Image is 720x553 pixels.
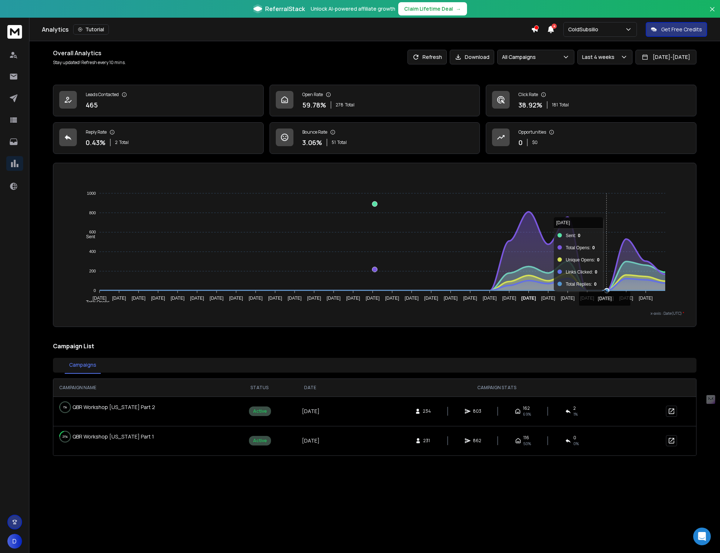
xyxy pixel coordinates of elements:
[53,397,171,418] td: QBR Workshop [US_STATE] Part 2
[89,269,96,273] tspan: 200
[53,49,126,57] h1: Overall Analytics
[249,436,271,445] div: Active
[635,50,696,64] button: [DATE]-[DATE]
[573,411,578,417] span: 1 %
[582,53,617,61] p: Last 4 weeks
[81,300,110,305] span: Total Opens
[423,408,431,414] span: 234
[568,26,601,33] p: ColdSubsilio
[210,296,224,301] tspan: [DATE]
[63,433,68,440] p: 21 %
[552,24,557,29] span: 4
[229,296,243,301] tspan: [DATE]
[552,102,558,108] span: 181
[86,100,98,110] p: 465
[265,4,305,13] span: ReferralStack
[336,102,343,108] span: 278
[86,129,107,135] p: Reply Rate
[53,426,171,447] td: QBR Workshop [US_STATE] Part 1
[405,296,419,301] tspan: [DATE]
[337,140,347,145] span: Total
[561,296,575,301] tspan: [DATE]
[89,211,96,215] tspan: 800
[112,296,126,301] tspan: [DATE]
[456,5,461,13] span: →
[521,296,536,301] tspan: [DATE]
[444,296,458,301] tspan: [DATE]
[423,438,431,444] span: 231
[407,50,447,64] button: Refresh
[559,102,569,108] span: Total
[450,50,494,64] button: Download
[302,100,326,110] p: 59.78 %
[502,296,516,301] tspan: [DATE]
[619,296,633,301] tspan: [DATE]
[87,191,96,196] tspan: 1000
[327,296,341,301] tspan: [DATE]
[86,137,106,148] p: 0.43 %
[661,26,702,33] p: Get Free Credits
[580,296,594,301] tspan: [DATE]
[518,100,542,110] p: 38.92 %
[523,405,530,411] span: 162
[334,379,660,397] th: CAMPAIGN STATS
[65,357,101,374] button: Campaigns
[573,405,576,411] span: 2
[119,140,129,145] span: Total
[523,441,531,447] span: 50 %
[53,342,696,351] h2: Campaign List
[424,296,438,301] tspan: [DATE]
[502,53,539,61] p: All Campaigns
[573,441,579,447] span: 0 %
[249,296,263,301] tspan: [DATE]
[288,296,302,301] tspan: [DATE]
[311,5,395,13] p: Unlock AI-powered affiliate growth
[639,296,653,301] tspan: [DATE]
[523,411,531,417] span: 69 %
[286,379,334,397] th: DATE
[646,22,707,37] button: Get Free Credits
[42,24,531,35] div: Analytics
[423,53,442,61] p: Refresh
[486,122,696,154] a: Opportunities0$0
[693,528,711,545] div: Open Intercom Messenger
[232,379,286,397] th: STATUS
[385,296,399,301] tspan: [DATE]
[53,85,264,116] a: Leads Contacted465
[53,60,126,66] p: Stay updated! Refresh every 10 mins.
[573,435,576,441] span: 0
[286,397,334,426] td: [DATE]
[302,137,322,148] p: 3.06 %
[483,296,497,301] tspan: [DATE]
[132,296,146,301] tspan: [DATE]
[332,140,336,145] span: 51
[268,296,282,301] tspan: [DATE]
[302,129,327,135] p: Bounce Rate
[532,140,538,145] p: $ 0
[473,438,481,444] span: 862
[518,137,523,148] p: 0
[89,249,96,254] tspan: 400
[707,4,717,22] button: Close banner
[345,102,354,108] span: Total
[270,122,480,154] a: Bounce Rate3.06%51Total
[346,296,360,301] tspan: [DATE]
[81,234,95,239] span: Sent
[7,534,22,549] span: D
[151,296,165,301] tspan: [DATE]
[63,404,67,411] p: 1 %
[171,296,185,301] tspan: [DATE]
[518,92,538,98] p: Click Rate
[541,296,555,301] tspan: [DATE]
[398,2,467,15] button: Claim Lifetime Deal→
[366,296,379,301] tspan: [DATE]
[92,296,106,301] tspan: [DATE]
[523,435,529,441] span: 116
[89,230,96,235] tspan: 600
[518,129,546,135] p: Opportunities
[307,296,321,301] tspan: [DATE]
[463,296,477,301] tspan: [DATE]
[465,53,489,61] p: Download
[190,296,204,301] tspan: [DATE]
[93,288,96,293] tspan: 0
